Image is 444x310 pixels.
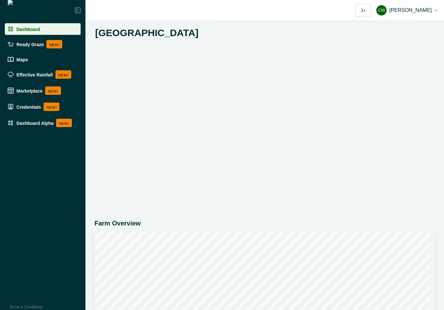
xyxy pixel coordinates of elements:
[16,104,41,109] p: Credentials
[16,120,54,125] p: Dashboard Alpha
[16,72,53,77] p: Effective Rainfall
[44,103,59,111] p: NEW!
[5,54,81,65] a: Maps
[46,40,62,48] p: NEW!
[5,100,81,114] a: CredentialsNEW!
[16,42,44,47] p: Ready Graze
[376,3,438,18] button: cadel watson[PERSON_NAME]
[5,68,81,81] a: Effective RainfallNEW!
[9,305,43,309] a: Terms & Conditions
[55,70,71,79] p: NEW!
[5,37,81,51] a: Ready GrazeNEW!
[95,27,199,39] h5: [GEOGRAPHIC_DATA]
[355,4,371,17] div: 1 more credentials avaialble
[5,116,81,130] a: Dashboard AlphaNEW!
[56,119,72,127] p: NEW!
[16,57,28,62] p: Maps
[94,219,435,227] h5: Farm Overview
[16,88,43,93] p: Marketplace
[5,23,81,35] a: Dashboard
[361,8,366,13] p: 1 +
[16,26,40,32] p: Dashboard
[5,84,81,97] a: MarketplaceNEW!
[45,86,61,95] p: NEW!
